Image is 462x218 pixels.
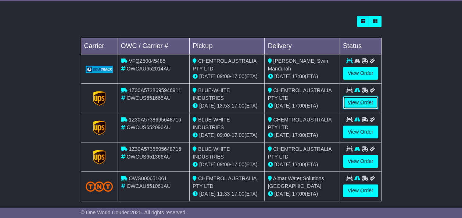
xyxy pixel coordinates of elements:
a: View Order [343,126,378,138]
img: GetCarrierServiceLogo [93,91,105,106]
span: CHEMTROL AUSTRALIA PTY LTD [268,146,331,160]
td: Delivery [265,38,340,54]
div: - (ETA) [193,190,261,198]
span: 17:00 [232,132,244,138]
span: 1Z30A5738695946911 [129,87,181,93]
span: [DATE] [274,73,290,79]
span: OWCUS652096AU [126,124,171,130]
span: OWCUS651665AU [126,95,171,101]
span: OWCAU651061AU [126,183,171,189]
span: 17:00 [292,132,305,138]
a: View Order [343,96,378,109]
div: - (ETA) [193,73,261,80]
span: 13:53 [217,103,230,109]
a: View Order [343,67,378,80]
span: CHEMTROL AUSTRALIA PTY LTD [268,87,331,101]
span: [DATE] [274,161,290,167]
td: Status [340,38,381,54]
span: [DATE] [199,103,215,109]
span: OWS000651061 [129,175,167,181]
span: 09:00 [217,73,230,79]
a: View Order [343,155,378,168]
img: TNT_Domestic.png [86,181,113,191]
span: 09:00 [217,161,230,167]
img: GetCarrierServiceLogo [93,150,105,164]
td: Pickup [190,38,265,54]
div: - (ETA) [193,161,261,168]
span: [DATE] [274,191,290,197]
div: - (ETA) [193,131,261,139]
span: [PERSON_NAME] Swim Mandurah [268,58,329,72]
span: CHEMTROL AUSTRALIA PTY LTD [193,58,256,72]
span: BLUE-WHITE INDUSTRIES [193,146,230,160]
a: View Order [343,184,378,197]
span: OWCAU652014AU [126,66,171,72]
td: Carrier [81,38,118,54]
span: [DATE] [199,132,215,138]
span: 17:00 [292,191,305,197]
div: (ETA) [268,190,336,198]
td: OWC / Carrier # [118,38,190,54]
span: 1Z30A5738695648716 [129,146,181,152]
div: (ETA) [268,131,336,139]
span: [DATE] [274,132,290,138]
div: (ETA) [268,161,336,168]
span: OWCUS651366AU [126,154,171,160]
div: (ETA) [268,102,336,110]
span: 17:00 [232,191,244,197]
span: CHEMTROL AUSTRALIA PTY LTD [268,117,331,130]
span: 17:00 [232,103,244,109]
img: GetCarrierServiceLogo [86,66,113,73]
span: VFQZ50045485 [129,58,165,64]
span: 17:00 [292,161,305,167]
span: 17:00 [232,73,244,79]
span: 17:00 [292,103,305,109]
span: BLUE-WHITE INDUSTRIES [193,87,230,101]
span: 09:00 [217,132,230,138]
span: 1Z30A5738695648716 [129,117,181,123]
span: [DATE] [199,161,215,167]
div: (ETA) [268,73,336,80]
span: BLUE-WHITE INDUSTRIES [193,117,230,130]
span: [DATE] [199,191,215,197]
span: Almar Water Solutions [GEOGRAPHIC_DATA] [268,175,324,189]
span: © One World Courier 2025. All rights reserved. [81,210,187,215]
span: [DATE] [199,73,215,79]
span: 17:00 [232,161,244,167]
span: 17:00 [292,73,305,79]
span: 11:33 [217,191,230,197]
span: CHEMTROL AUSTRALIA PTY LTD [193,175,256,189]
div: - (ETA) [193,102,261,110]
span: [DATE] [274,103,290,109]
img: GetCarrierServiceLogo [93,120,105,135]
